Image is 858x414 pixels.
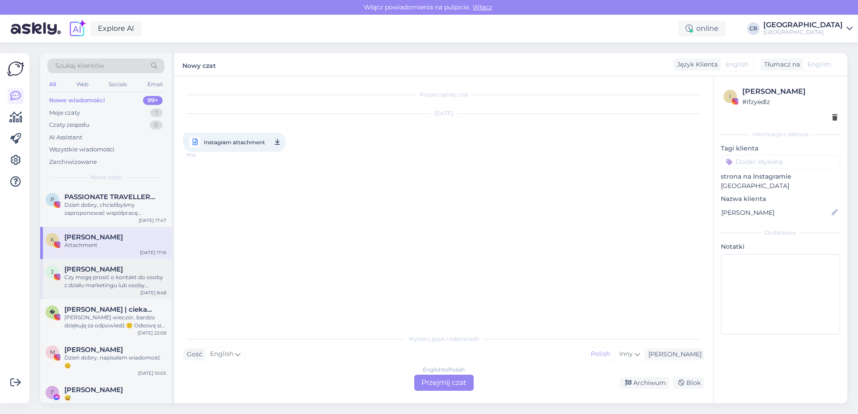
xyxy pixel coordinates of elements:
[721,172,840,181] p: strona na Instagramie
[183,335,704,343] div: Wybierz język i odpowiedz
[49,158,97,167] div: Zarchiwizowane
[64,265,123,273] span: Jordan Koman
[64,314,166,330] div: [PERSON_NAME] wieczór, bardzo dziękuję za odpowiedź 🙂 Odezwę się za jakiś czas na ten email jako ...
[51,389,54,396] span: Г
[721,144,840,153] p: Tagi klienta
[7,60,24,77] img: Askly Logo
[721,229,840,237] div: Dodatkowy
[64,233,123,241] span: Katarzyna Gubała
[49,96,105,105] div: Nowe wiadomości
[729,93,731,100] span: i
[586,347,614,361] div: Polish
[678,21,726,37] div: online
[49,133,82,142] div: AI Assistant
[721,155,840,168] input: Dodać etykietę
[763,21,843,29] div: [GEOGRAPHIC_DATA]
[182,59,216,71] label: Nowy czat
[140,249,166,256] div: [DATE] 17:16
[725,60,749,69] span: English
[107,79,129,90] div: Socials
[721,208,830,217] input: Dodaj nazwę
[50,236,55,243] span: K
[620,377,669,389] div: Archiwum
[150,109,163,117] div: 7
[414,375,474,391] div: Przejmij czat
[140,402,166,409] div: [DATE] 9:00
[747,22,760,35] div: CR
[49,145,114,154] div: Wszystkie wiadomości
[470,3,495,11] span: Włącz
[64,241,166,249] div: Attachment
[761,60,800,69] div: Tłumacz na
[138,370,166,376] div: [DATE] 10:05
[75,79,90,90] div: Web
[673,377,704,389] div: Blok
[183,350,202,359] div: Gość
[183,91,704,99] div: Rozpoczął się czat
[55,61,104,71] span: Szukaj klientów
[64,201,166,217] div: Dzień dobry, chcielibyśmy zaproponować współpracę barterową, której celem byłaby promocja Państwa...
[64,273,166,289] div: Czy mogę prosić o kontakt do osoby z działu marketingu lub osoby zajmującej się działaniami promo...
[50,309,55,315] span: �
[763,21,853,36] a: [GEOGRAPHIC_DATA][GEOGRAPHIC_DATA]
[808,60,831,69] span: English
[619,350,633,358] span: Inny
[64,193,157,201] span: PASSIONATE TRAVELLERS ⭐️🌏
[139,217,166,224] div: [DATE] 17:47
[143,96,163,105] div: 99+
[68,19,87,38] img: explore-ai
[742,86,837,97] div: [PERSON_NAME]
[146,79,164,90] div: Email
[742,97,837,107] div: # ifzyedlz
[183,109,704,117] div: [DATE]
[721,181,840,191] p: [GEOGRAPHIC_DATA]
[186,150,219,161] span: 17:16
[763,29,843,36] div: [GEOGRAPHIC_DATA]
[645,350,702,359] div: [PERSON_NAME]
[423,366,465,374] div: English to Polish
[47,79,58,90] div: All
[90,21,142,36] a: Explore AI
[673,60,718,69] div: Język Klienta
[138,330,166,336] div: [DATE] 22:08
[721,130,840,138] div: Informacje o kliencie
[50,196,55,203] span: P
[64,354,166,370] div: Dzień dobry, napisałam wiadomość 😊
[150,121,163,130] div: 0
[721,242,840,251] p: Notatki
[49,121,89,130] div: Czaty zespołu
[721,194,840,204] p: Nazwa klienta
[210,349,233,359] span: English
[64,386,123,394] span: Галина Попова
[64,305,157,314] span: 𝐁𝐞𝐫𝐧𝐚𝐝𝐞𝐭𝐭𝐚 | ciekawe miejsca • hotele • podróżnicze porady
[90,173,122,181] span: Nowe czaty
[140,289,166,296] div: [DATE] 8:48
[64,346,123,354] span: Monika Kowalewska
[183,133,286,152] a: Instagram attachment17:16
[49,109,80,117] div: Moje czaty
[204,137,265,148] span: Instagram attachment
[50,349,55,355] span: M
[51,268,54,275] span: J
[64,394,166,402] div: 😅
